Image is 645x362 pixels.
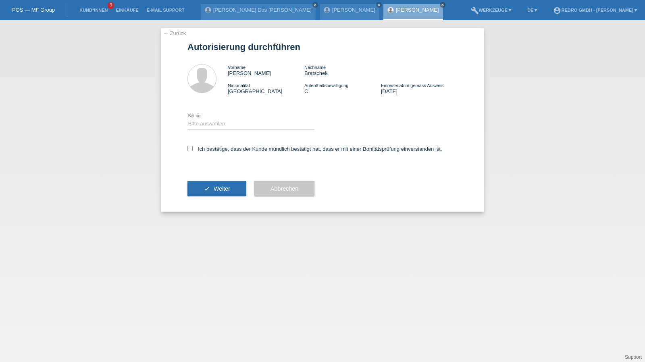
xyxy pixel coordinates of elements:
a: [PERSON_NAME] [332,7,375,13]
span: Weiter [214,185,230,192]
a: account_circleRedro GmbH - [PERSON_NAME] ▾ [549,8,641,12]
a: buildWerkzeuge ▾ [467,8,516,12]
h1: Autorisierung durchführen [187,42,458,52]
span: Nationalität [228,83,250,88]
a: E-Mail Support [143,8,189,12]
i: close [313,3,317,7]
div: Bratschek [304,64,381,76]
label: Ich bestätige, dass der Kunde mündlich bestätigt hat, dass er mit einer Bonitätsprüfung einversta... [187,146,442,152]
span: Aufenthaltsbewilligung [304,83,348,88]
a: DE ▾ [523,8,541,12]
i: check [204,185,210,192]
span: Einreisedatum gemäss Ausweis [381,83,443,88]
a: Support [625,354,642,360]
span: Abbrechen [270,185,298,192]
a: [PERSON_NAME] Dos [PERSON_NAME] [213,7,312,13]
a: close [440,2,445,8]
i: account_circle [553,6,561,15]
a: POS — MF Group [12,7,55,13]
span: Vorname [228,65,246,70]
div: [PERSON_NAME] [228,64,304,76]
button: Abbrechen [254,181,314,196]
span: 3 [108,2,114,9]
a: Einkäufe [112,8,142,12]
i: close [377,3,381,7]
span: Nachname [304,65,326,70]
div: [DATE] [381,82,458,94]
i: build [471,6,479,15]
div: C [304,82,381,94]
i: close [441,3,445,7]
div: [GEOGRAPHIC_DATA] [228,82,304,94]
button: check Weiter [187,181,246,196]
a: ← Zurück [163,30,186,36]
a: Kund*innen [75,8,112,12]
a: close [312,2,318,8]
a: [PERSON_NAME] [396,7,439,13]
a: close [376,2,382,8]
